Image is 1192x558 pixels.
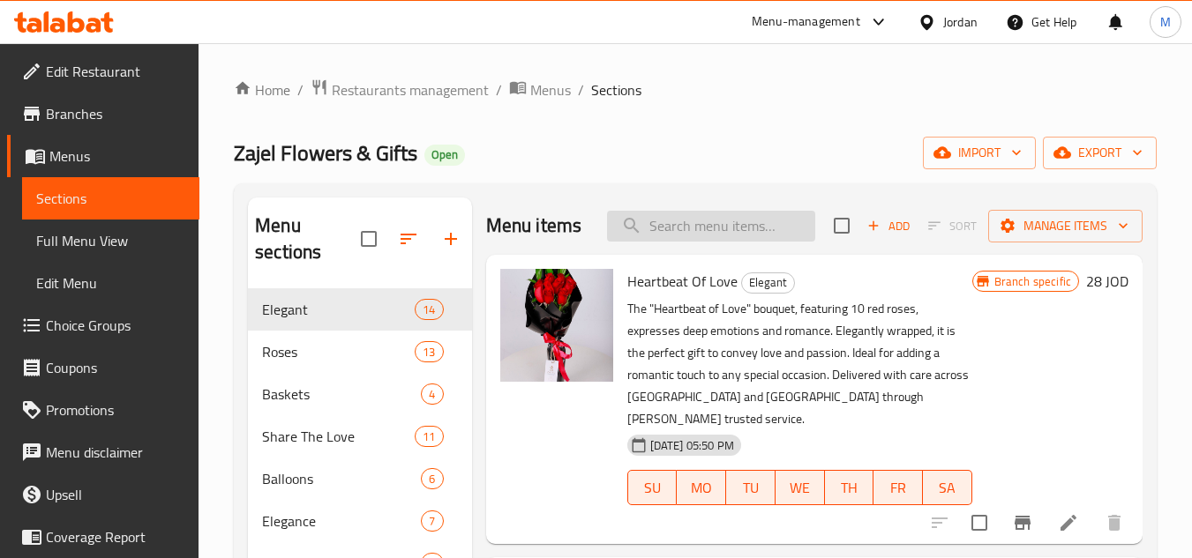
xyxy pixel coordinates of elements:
[234,133,417,173] span: Zajel Flowers & Gifts
[415,299,443,320] div: items
[36,272,185,294] span: Edit Menu
[865,216,912,236] span: Add
[635,475,671,501] span: SU
[424,147,465,162] span: Open
[46,442,185,463] span: Menu disclaimer
[509,78,571,101] a: Menus
[421,383,443,405] div: items
[733,475,768,501] span: TU
[248,288,471,331] div: Elegant14
[332,79,489,100] span: Restaurants management
[937,142,1022,164] span: import
[234,79,290,100] a: Home
[415,426,443,447] div: items
[422,471,442,487] span: 6
[1043,137,1157,169] button: export
[262,341,415,362] span: Roses
[7,93,199,135] a: Branches
[248,458,471,500] div: Balloons6
[7,431,199,473] a: Menu disclaimer
[46,357,185,378] span: Coupons
[943,12,978,32] div: Jordan
[1093,502,1136,544] button: delete
[776,470,825,505] button: WE
[988,210,1143,242] button: Manage items
[387,218,430,260] span: Sort sections
[36,230,185,251] span: Full Menu View
[486,212,582,239] h2: Menu items
[496,79,502,100] li: /
[627,268,738,294] span: Heartbeat Of Love
[22,177,199,219] a: Sections
[262,383,421,405] span: Baskets
[36,188,185,209] span: Sections
[930,475,965,501] span: SA
[627,470,678,505] button: SU
[262,426,415,447] span: Share The Love
[677,470,726,505] button: MO
[825,470,874,505] button: TH
[424,145,465,166] div: Open
[1058,512,1079,533] a: Edit menu item
[1002,215,1128,237] span: Manage items
[46,103,185,124] span: Branches
[262,299,415,320] span: Elegant
[860,212,917,240] span: Add item
[430,218,472,260] button: Add section
[297,79,304,100] li: /
[262,468,421,489] span: Balloons
[7,473,199,516] a: Upsell
[421,510,443,532] div: items
[1001,502,1044,544] button: Branch-specific-item
[917,212,988,240] span: Select section first
[530,79,571,100] span: Menus
[783,475,818,501] span: WE
[46,484,185,505] span: Upsell
[255,212,360,265] h2: Menu sections
[416,301,442,318] span: 14
[422,386,442,403] span: 4
[578,79,584,100] li: /
[873,470,923,505] button: FR
[684,475,719,501] span: MO
[1057,142,1143,164] span: export
[591,79,641,100] span: Sections
[262,510,421,532] span: Elegance
[422,513,442,530] span: 7
[7,135,199,177] a: Menus
[627,298,972,430] p: The "Heartbeat of Love" bouquet, featuring 10 red roses, expresses deep emotions and romance. Ele...
[416,428,442,445] span: 11
[1160,12,1171,32] span: M
[923,470,972,505] button: SA
[923,137,1036,169] button: import
[832,475,867,501] span: TH
[416,344,442,361] span: 13
[881,475,916,501] span: FR
[22,219,199,262] a: Full Menu View
[248,500,471,542] div: Elegance7
[234,78,1157,101] nav: breadcrumb
[742,272,794,293] span: Elegant
[823,207,860,244] span: Select section
[752,11,860,33] div: Menu-management
[46,526,185,547] span: Coverage Report
[248,373,471,415] div: Baskets4
[7,50,199,93] a: Edit Restaurant
[7,304,199,346] a: Choice Groups
[1086,269,1128,294] h6: 28 JOD
[643,437,741,454] span: [DATE] 05:50 PM
[248,331,471,373] div: Roses13
[987,273,1078,290] span: Branch specific
[22,262,199,304] a: Edit Menu
[726,470,776,505] button: TU
[421,468,443,489] div: items
[46,61,185,82] span: Edit Restaurant
[7,389,199,431] a: Promotions
[500,269,613,382] img: Heartbeat Of Love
